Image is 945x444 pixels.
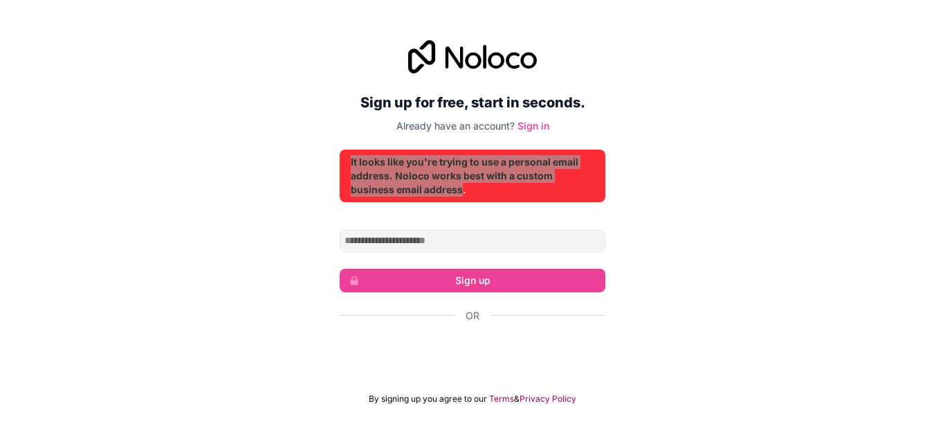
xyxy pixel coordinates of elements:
span: By signing up you agree to our [369,393,487,405]
span: Or [466,309,479,323]
div: It looks like you're trying to use a personal email address. Noloco works best with a custom busi... [351,155,594,197]
h2: Sign up for free, start in seconds. [340,90,605,115]
a: Privacy Policy [520,393,576,405]
input: Email address [340,230,605,252]
span: & [514,393,520,405]
button: Sign up [340,269,605,292]
iframe: Sign in with Google Button [333,338,612,368]
a: Sign in [517,120,549,132]
span: Already have an account? [396,120,515,132]
a: Terms [489,393,514,405]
